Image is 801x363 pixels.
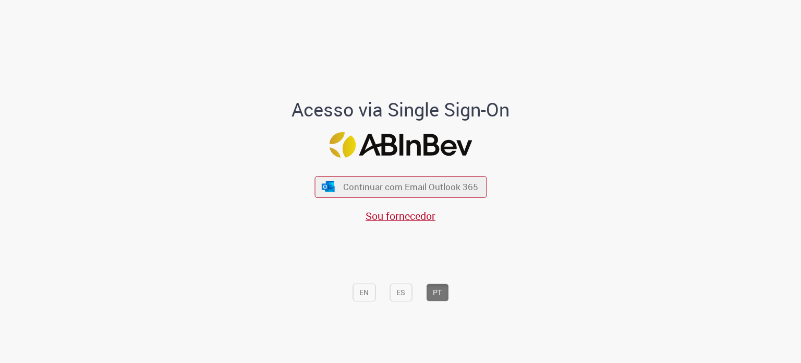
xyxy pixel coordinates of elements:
img: Logo ABInBev [329,132,472,158]
img: ícone Azure/Microsoft 360 [321,181,336,192]
a: Sou fornecedor [366,209,435,223]
button: ES [390,284,412,301]
button: EN [353,284,375,301]
h1: Acesso via Single Sign-On [256,99,545,120]
span: Continuar com Email Outlook 365 [343,181,478,193]
button: PT [426,284,448,301]
button: ícone Azure/Microsoft 360 Continuar com Email Outlook 365 [314,176,487,197]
